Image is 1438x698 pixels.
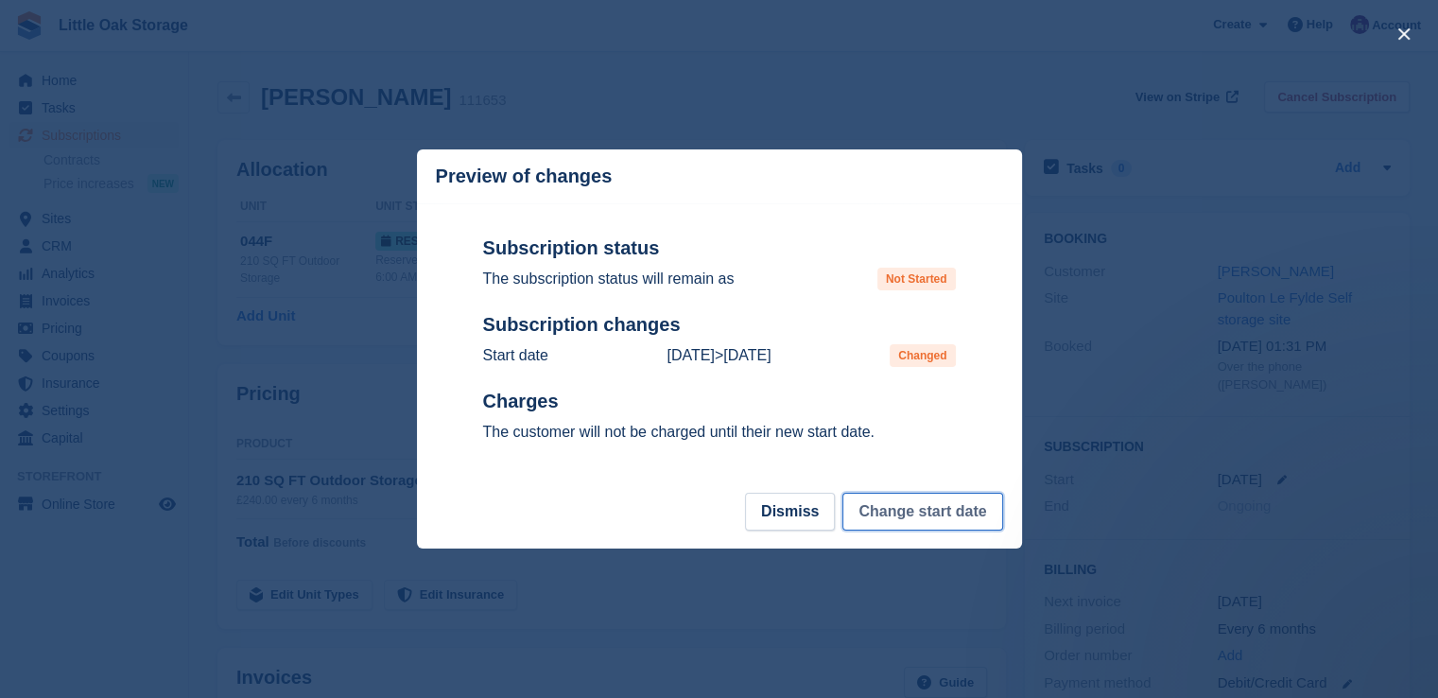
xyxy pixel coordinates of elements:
[436,166,613,187] p: Preview of changes
[667,344,771,367] p: >
[842,493,1002,531] button: Change start date
[890,344,955,367] span: Changed
[483,236,956,260] h2: Subscription status
[1389,19,1419,49] button: close
[483,268,735,290] p: The subscription status will remain as
[483,390,956,413] h2: Charges
[483,421,956,444] p: The customer will not be charged until their new start date.
[723,347,771,363] time: 2025-10-02 23:00:00 UTC
[483,344,548,367] p: Start date
[877,268,956,290] span: Not Started
[745,493,835,531] button: Dismiss
[667,347,714,363] time: 2025-10-04 00:00:00 UTC
[483,313,956,337] h2: Subscription changes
